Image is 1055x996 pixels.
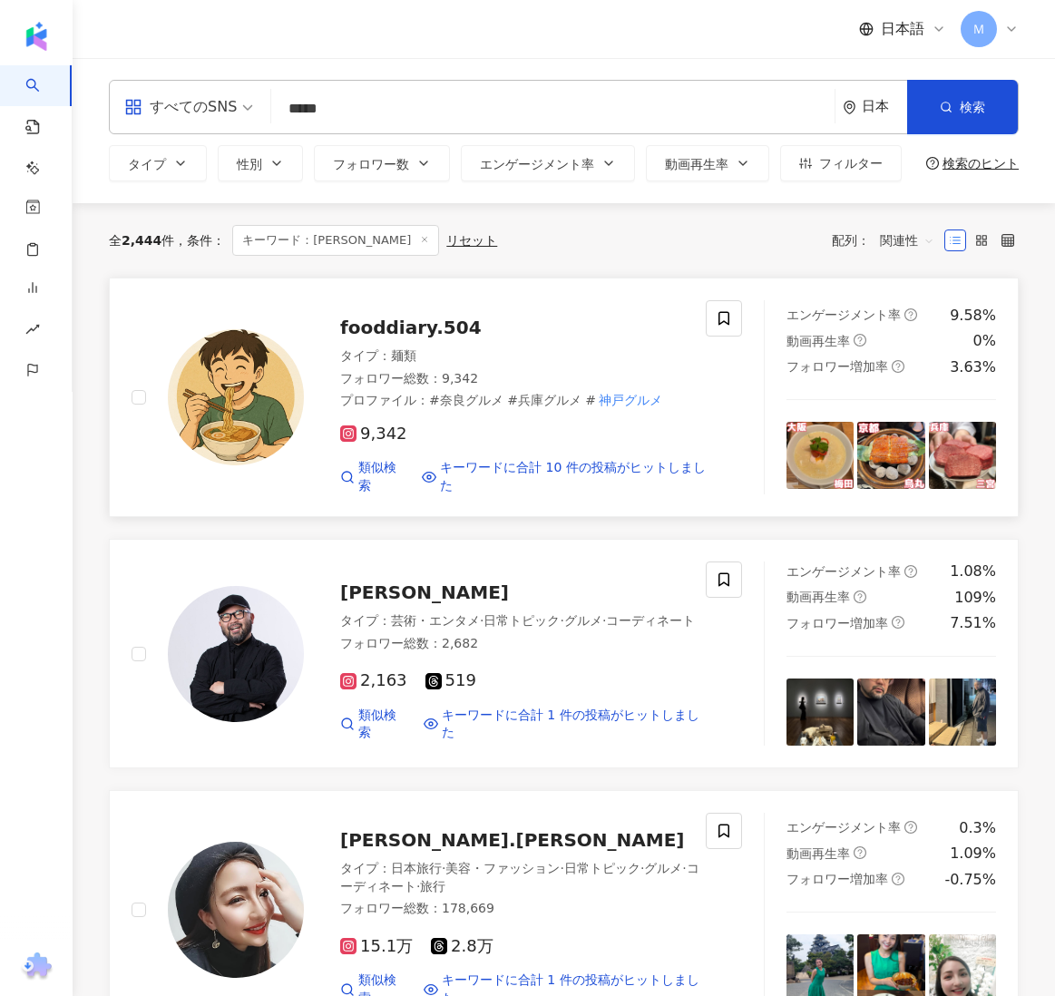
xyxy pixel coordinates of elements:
[109,278,1019,517] a: KOL Avatarfooddiary.504タイプ：麺類フォロワー総数：9,342プロファイル：#奈良グルメ #兵庫グルメ #神戸グルメ9,342類似検索キーワードに合計 10 件の投稿がヒッ...
[929,422,996,489] img: post-image
[564,861,640,875] span: 日常トピック
[420,879,445,893] span: 旅行
[881,19,924,39] span: 日本語
[480,157,594,171] span: エンゲージメント率
[880,226,934,255] span: 関連性
[424,707,711,742] a: キーワードに合計 1 件の投稿がヒットしました
[340,459,407,494] a: 類似検索
[333,157,409,171] span: フォロワー数
[314,145,450,181] button: フォロワー数
[950,357,996,377] div: 3.63%
[391,348,416,363] span: 麺類
[786,422,854,489] img: post-image
[358,707,409,742] span: 類似検索
[786,590,850,604] span: 動画再生率
[19,952,54,981] img: chrome extension
[857,679,924,746] img: post-image
[22,22,51,51] img: logo icon
[904,821,917,834] span: question-circle
[25,65,62,261] a: search
[484,613,560,628] span: 日常トピック
[786,334,850,348] span: 動画再生率
[786,820,901,835] span: エンゲージメント率
[596,390,665,410] mark: 神戸グルメ
[959,818,996,838] div: 0.3%
[446,233,497,248] div: リセット
[237,157,262,171] span: 性別
[786,679,854,746] img: post-image
[168,586,304,722] img: KOL Avatar
[857,422,924,489] img: post-image
[168,329,304,465] img: KOL Avatar
[560,613,563,628] span: ·
[602,613,606,628] span: ·
[340,581,509,603] span: [PERSON_NAME]
[973,331,996,351] div: 0%
[340,861,699,893] span: コーディネート
[340,707,409,742] a: 類似検索
[340,829,684,851] span: [PERSON_NAME].[PERSON_NAME]
[124,98,142,116] span: appstore
[416,879,420,893] span: ·
[954,588,996,608] div: 109%
[218,145,303,181] button: 性別
[168,842,304,978] img: KOL Avatar
[340,317,482,338] span: fooddiary.504
[431,937,493,956] span: 2.8万
[944,870,996,890] div: -0.75%
[950,613,996,633] div: 7.51%
[843,101,856,114] span: environment
[391,613,480,628] span: 芸術・エンタメ
[232,225,439,256] span: キーワード：[PERSON_NAME]
[606,613,695,628] span: コーディネート
[819,156,883,171] span: フィルター
[786,846,850,861] span: 動画再生率
[786,872,888,886] span: フォロワー増加率
[786,308,901,322] span: エンゲージメント率
[564,613,602,628] span: グルメ
[950,306,996,326] div: 9.58%
[640,861,644,875] span: ·
[929,679,996,746] img: post-image
[358,459,407,494] span: 類似検索
[445,861,560,875] span: 美容・ファッション
[665,157,728,171] span: 動画再生率
[892,360,904,373] span: question-circle
[854,334,866,347] span: question-circle
[109,539,1019,768] a: KOL Avatar[PERSON_NAME]タイプ：芸術・エンタメ·日常トピック·グルメ·コーディネートフォロワー総数：2,6822,163519類似検索キーワードに合計 1 件の投稿がヒット...
[960,100,985,114] span: 検索
[391,861,442,875] span: 日本旅行
[429,393,596,407] span: #奈良グルメ #兵庫グルメ #
[340,425,407,444] span: 9,342
[340,612,711,630] div: タイプ ：
[461,145,635,181] button: エンゲージメント率
[122,233,161,248] span: 2,444
[786,359,888,374] span: フォロワー増加率
[128,157,166,171] span: タイプ
[904,565,917,578] span: question-circle
[25,311,40,352] span: rise
[892,616,904,629] span: question-circle
[950,844,996,864] div: 1.09%
[904,308,917,321] span: question-circle
[340,860,711,895] div: タイプ ：
[124,93,237,122] div: すべてのSNS
[644,861,682,875] span: グルメ
[682,861,686,875] span: ·
[892,873,904,885] span: question-circle
[340,390,665,410] span: プロファイル ：
[972,19,985,39] span: Ｍ
[832,226,944,255] div: 配列：
[440,459,711,494] span: キーワードに合計 10 件の投稿がヒットしました
[780,145,902,181] button: フィルター
[854,591,866,603] span: question-circle
[786,564,901,579] span: エンゲージメント率
[422,459,711,494] a: キーワードに合計 10 件の投稿がヒットしました
[340,370,711,388] div: フォロワー総数 ： 9,342
[340,635,711,653] div: フォロワー総数 ： 2,682
[340,347,711,366] div: タイプ ：
[174,233,225,248] span: 条件 ：
[340,671,407,690] span: 2,163
[480,613,484,628] span: ·
[340,900,711,918] div: フォロワー総数 ： 178,669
